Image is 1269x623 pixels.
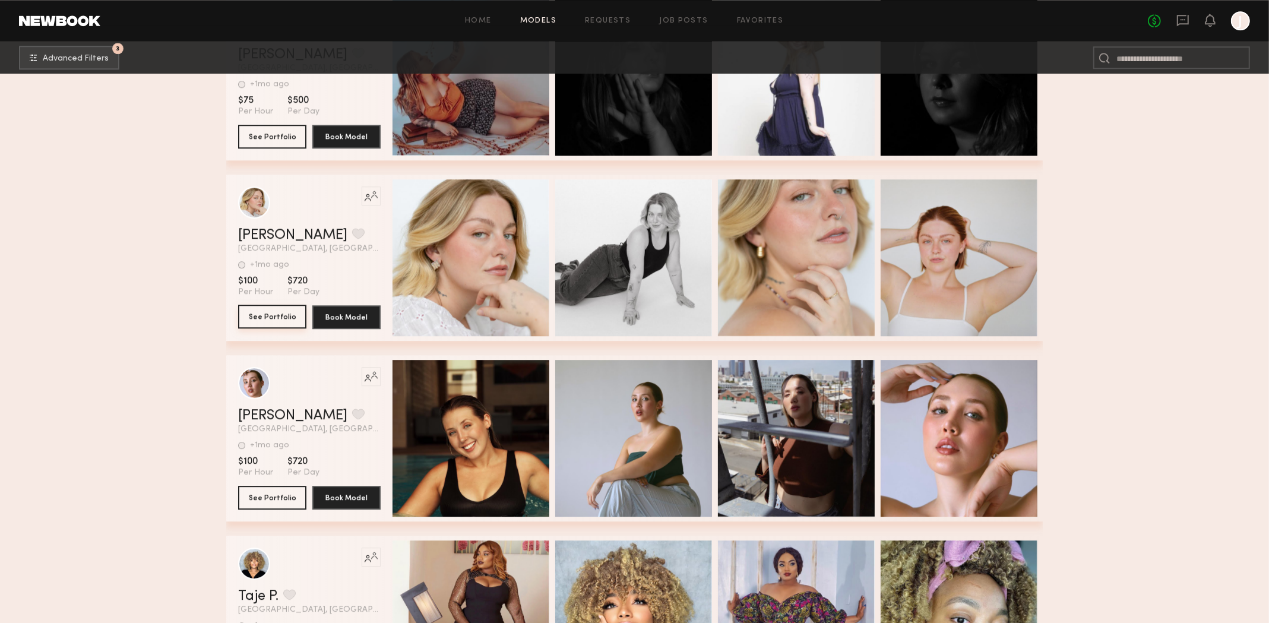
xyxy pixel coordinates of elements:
span: $100 [238,275,273,287]
span: Per Day [287,467,319,478]
a: Taje P. [238,589,279,603]
a: [PERSON_NAME] [238,228,347,242]
a: Home [465,17,492,25]
span: Per Hour [238,287,273,298]
span: [GEOGRAPHIC_DATA], [GEOGRAPHIC_DATA] [238,245,381,253]
a: Models [520,17,556,25]
button: See Portfolio [238,486,306,510]
span: $75 [238,94,273,106]
span: $720 [287,456,319,467]
a: [PERSON_NAME] [238,409,347,423]
span: Per Day [287,287,319,298]
span: 3 [116,46,120,51]
a: See Portfolio [238,305,306,329]
a: Requests [585,17,631,25]
div: +1mo ago [250,80,289,88]
span: Advanced Filters [43,55,109,63]
div: +1mo ago [250,261,289,269]
span: Per Hour [238,106,273,117]
button: See Portfolio [238,125,306,148]
span: [GEOGRAPHIC_DATA], [GEOGRAPHIC_DATA] [238,606,381,614]
span: Per Day [287,106,319,117]
span: $720 [287,275,319,287]
button: 3Advanced Filters [19,46,119,69]
span: $500 [287,94,319,106]
button: See Portfolio [238,305,306,328]
button: Book Model [312,125,381,148]
a: J [1231,11,1250,30]
span: Per Hour [238,467,273,478]
div: +1mo ago [250,441,289,450]
button: Book Model [312,486,381,510]
span: [GEOGRAPHIC_DATA], [GEOGRAPHIC_DATA] [238,425,381,434]
a: Favorites [737,17,784,25]
a: Job Posts [659,17,708,25]
span: $100 [238,456,273,467]
button: Book Model [312,305,381,329]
